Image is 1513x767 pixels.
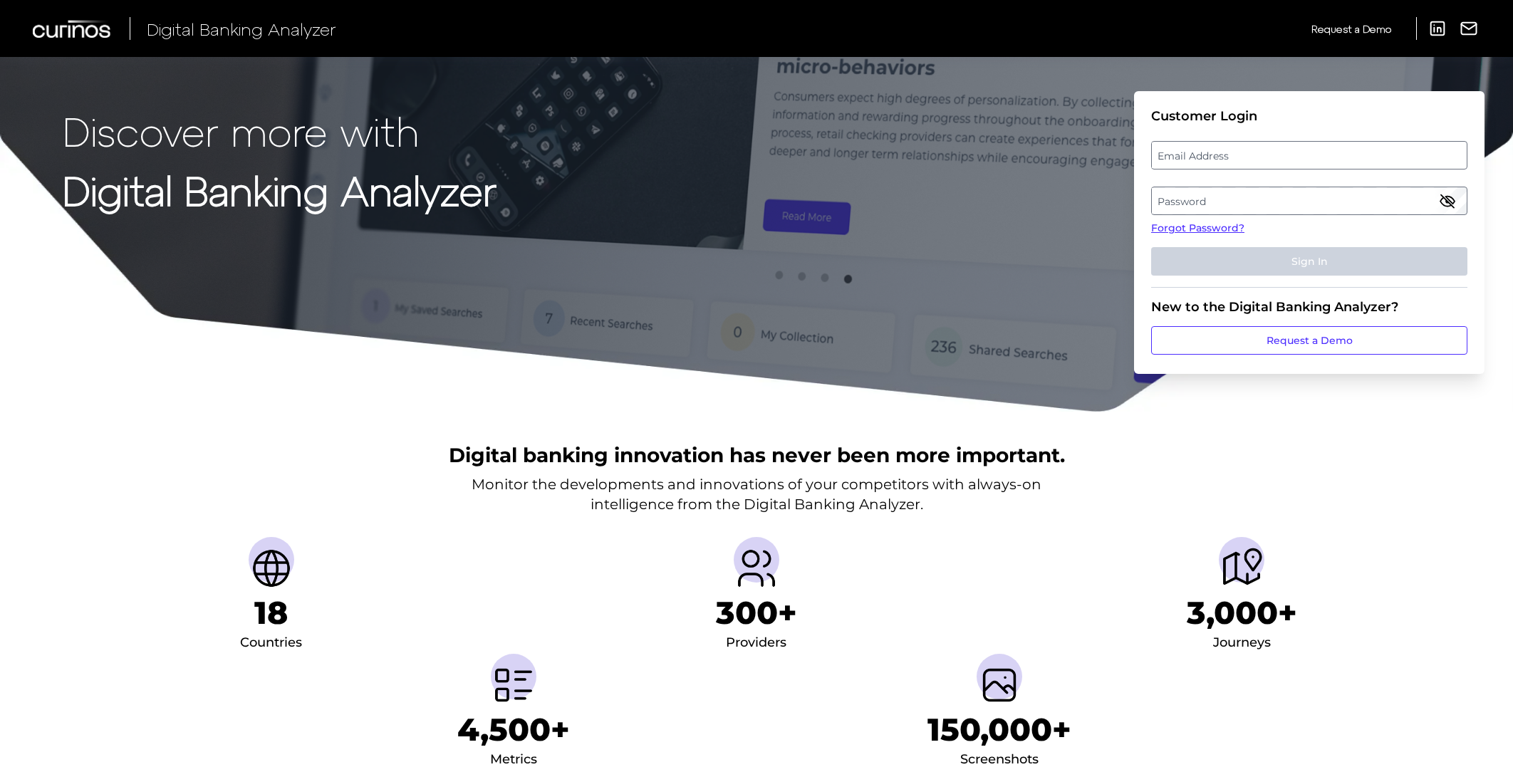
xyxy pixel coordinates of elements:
div: Journeys [1213,632,1271,654]
span: Digital Banking Analyzer [147,19,336,39]
strong: Digital Banking Analyzer [63,166,496,214]
p: Discover more with [63,108,496,153]
label: Password [1152,188,1466,214]
img: Screenshots [977,662,1022,708]
img: Metrics [491,662,536,708]
div: Countries [240,632,302,654]
img: Curinos [33,20,113,38]
span: Request a Demo [1311,23,1391,35]
div: Providers [726,632,786,654]
img: Countries [249,546,294,591]
div: Customer Login [1151,108,1467,124]
a: Request a Demo [1311,17,1391,41]
h2: Digital banking innovation has never been more important. [449,442,1065,469]
h1: 150,000+ [927,711,1071,748]
h1: 18 [254,594,288,632]
img: Journeys [1219,546,1264,591]
h1: 3,000+ [1187,594,1297,632]
p: Monitor the developments and innovations of your competitors with always-on intelligence from the... [472,474,1041,514]
img: Providers [734,546,779,591]
button: Sign In [1151,247,1467,276]
a: Request a Demo [1151,326,1467,355]
h1: 300+ [716,594,797,632]
div: New to the Digital Banking Analyzer? [1151,299,1467,315]
label: Email Address [1152,142,1466,168]
h1: 4,500+ [457,711,570,748]
a: Forgot Password? [1151,221,1467,236]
